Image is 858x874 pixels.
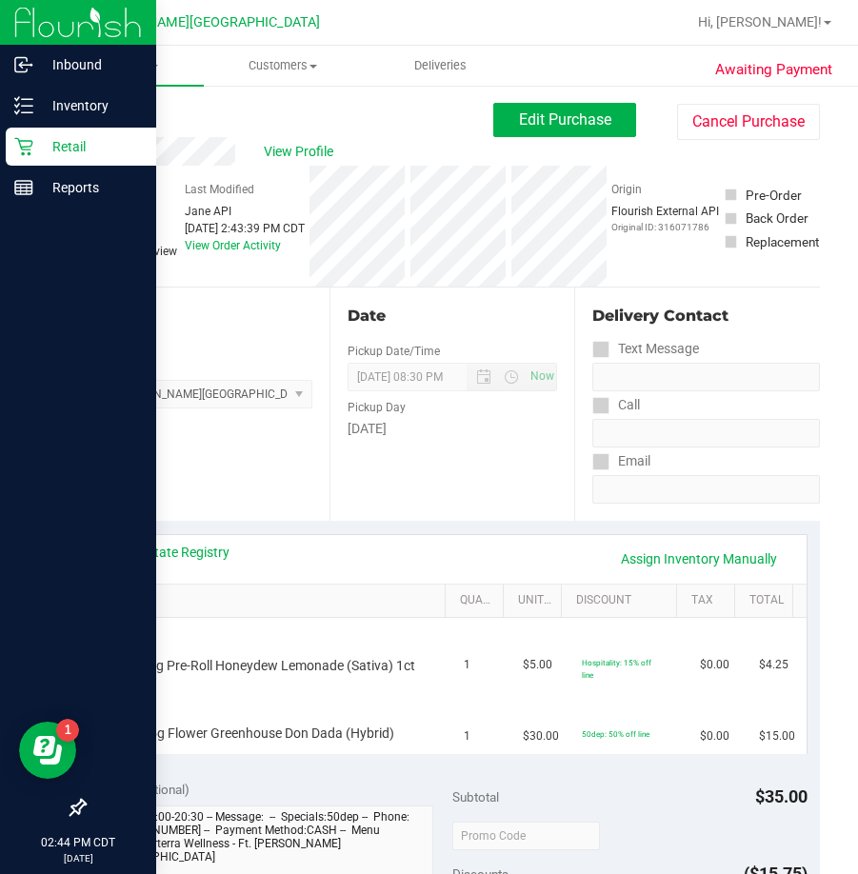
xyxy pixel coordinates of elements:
[362,46,520,86] a: Deliveries
[9,834,148,851] p: 02:44 PM CDT
[33,53,148,76] p: Inbound
[389,57,492,74] span: Deliveries
[493,103,636,137] button: Edit Purchase
[611,220,719,234] p: Original ID: 316071786
[185,239,281,252] a: View Order Activity
[14,178,33,197] inline-svg: Reports
[746,209,808,228] div: Back Order
[609,543,789,575] a: Assign Inventory Manually
[452,789,499,804] span: Subtotal
[185,203,305,220] div: Jane API
[592,419,820,447] input: Format: (999) 999-9999
[759,656,788,674] span: $4.25
[69,14,320,30] span: Ft [PERSON_NAME][GEOGRAPHIC_DATA]
[611,203,719,234] div: Flourish External API
[204,46,362,86] a: Customers
[592,447,650,475] label: Email
[746,186,802,205] div: Pre-Order
[523,656,552,674] span: $5.00
[348,419,558,439] div: [DATE]
[592,391,640,419] label: Call
[348,305,558,328] div: Date
[119,725,394,743] span: FD 3.5g Flower Greenhouse Don Dada (Hybrid)
[523,727,559,745] span: $30.00
[464,656,470,674] span: 1
[611,181,642,198] label: Origin
[33,135,148,158] p: Retail
[592,363,820,391] input: Format: (999) 999-9999
[14,137,33,156] inline-svg: Retail
[700,656,729,674] span: $0.00
[698,14,822,30] span: Hi, [PERSON_NAME]!
[759,727,795,745] span: $15.00
[755,786,808,806] span: $35.00
[33,176,148,199] p: Reports
[746,232,819,251] div: Replacement
[582,658,651,680] span: Hospitality: 15% off line
[715,59,832,81] span: Awaiting Payment
[592,335,699,363] label: Text Message
[677,104,820,140] button: Cancel Purchase
[576,593,669,608] a: Discount
[691,593,727,608] a: Tax
[9,851,148,865] p: [DATE]
[348,343,440,360] label: Pickup Date/Time
[582,729,649,739] span: 50dep: 50% off line
[14,55,33,74] inline-svg: Inbound
[452,822,600,850] input: Promo Code
[592,305,820,328] div: Delivery Contact
[264,142,340,162] span: View Profile
[185,181,254,198] label: Last Modified
[205,57,361,74] span: Customers
[14,96,33,115] inline-svg: Inventory
[185,220,305,237] div: [DATE] 2:43:39 PM CDT
[119,657,415,675] span: FT 0.5g Pre-Roll Honeydew Lemonade (Sativa) 1ct
[348,399,406,416] label: Pickup Day
[112,593,438,608] a: SKU
[464,727,470,745] span: 1
[84,305,312,328] div: Location
[115,543,229,562] a: View State Registry
[56,719,79,742] iframe: Resource center unread badge
[33,94,148,117] p: Inventory
[518,593,553,608] a: Unit Price
[460,593,495,608] a: Quantity
[700,727,729,745] span: $0.00
[19,722,76,779] iframe: Resource center
[749,593,785,608] a: Total
[519,110,611,129] span: Edit Purchase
